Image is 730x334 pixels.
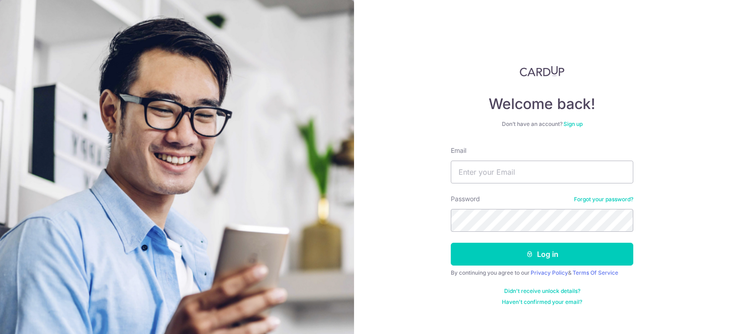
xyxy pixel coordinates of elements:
label: Password [451,194,480,204]
a: Sign up [563,120,583,127]
a: Terms Of Service [573,269,618,276]
input: Enter your Email [451,161,633,183]
button: Log in [451,243,633,266]
div: Don’t have an account? [451,120,633,128]
img: CardUp Logo [520,66,564,77]
label: Email [451,146,466,155]
div: By continuing you agree to our & [451,269,633,277]
a: Privacy Policy [531,269,568,276]
h4: Welcome back! [451,95,633,113]
a: Didn't receive unlock details? [504,287,580,295]
a: Haven't confirmed your email? [502,298,582,306]
a: Forgot your password? [574,196,633,203]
